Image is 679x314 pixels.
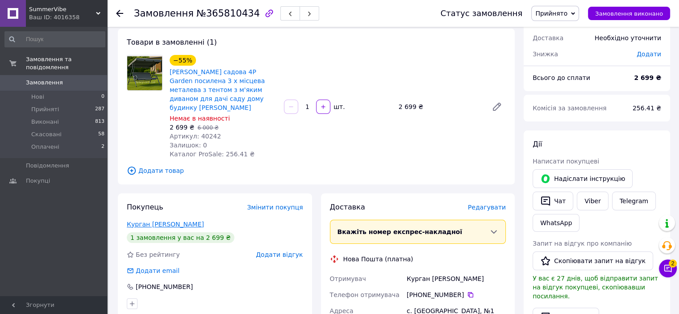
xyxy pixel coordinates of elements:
[170,151,254,158] span: Каталог ProSale: 256.41 ₴
[127,221,204,228] a: Курган [PERSON_NAME]
[589,28,667,48] div: Необхідно уточнити
[659,260,677,277] button: Чат з покупцем2
[127,38,217,46] span: Товари в замовленні (1)
[341,255,416,264] div: Нова Пошта (платна)
[170,124,194,131] span: 2 699 ₴
[127,55,162,90] img: Гойдалка садова 4P Garden посилена 3 х місцева металева з тентом з м'яким диваном для дачі саду д...
[330,275,366,282] span: Отримувач
[170,68,265,111] a: [PERSON_NAME] садова 4P Garden посилена 3 х місцева металева з тентом з м'яким диваном для дачі с...
[533,105,607,112] span: Комісія за замовлення
[127,203,163,211] span: Покупець
[405,271,508,287] div: Курган [PERSON_NAME]
[535,10,567,17] span: Прийнято
[577,192,608,210] a: Viber
[170,142,207,149] span: Залишок: 0
[197,125,218,131] span: 6 000 ₴
[127,232,234,243] div: 1 замовлення у вас на 2 699 ₴
[533,240,632,247] span: Запит на відгук про компанію
[31,105,59,113] span: Прийняті
[247,204,303,211] span: Змінити покупця
[95,105,104,113] span: 287
[135,282,194,291] div: [PHONE_NUMBER]
[533,214,579,232] a: WhatsApp
[31,93,44,101] span: Нові
[127,166,506,176] span: Додати товар
[31,143,59,151] span: Оплачені
[533,140,542,148] span: Дії
[170,55,196,66] div: −55%
[26,55,107,71] span: Замовлення та повідомлення
[101,93,104,101] span: 0
[98,130,104,138] span: 58
[634,74,661,81] b: 2 699 ₴
[595,10,663,17] span: Замовлення виконано
[533,251,653,270] button: Скопіювати запит на відгук
[330,291,400,298] span: Телефон отримувача
[170,133,221,140] span: Артикул: 40242
[533,169,633,188] button: Надіслати інструкцію
[468,204,506,211] span: Редагувати
[612,192,656,210] a: Telegram
[29,13,107,21] div: Ваш ID: 4016358
[637,50,661,58] span: Додати
[488,98,506,116] a: Редагувати
[588,7,670,20] button: Замовлення виконано
[31,118,59,126] span: Виконані
[633,105,661,112] span: 256.41 ₴
[533,158,599,165] span: Написати покупцеві
[337,228,462,235] span: Вкажіть номер експрес-накладної
[533,192,573,210] button: Чат
[533,74,590,81] span: Всього до сплати
[331,102,346,111] div: шт.
[4,31,105,47] input: Пошук
[136,251,180,258] span: Без рейтингу
[407,290,506,299] div: [PHONE_NUMBER]
[101,143,104,151] span: 2
[26,177,50,185] span: Покупці
[256,251,303,258] span: Додати відгук
[116,9,123,18] div: Повернутися назад
[533,275,658,300] span: У вас є 27 днів, щоб відправити запит на відгук покупцеві, скопіювавши посилання.
[170,115,230,122] span: Немає в наявності
[533,50,558,58] span: Знижка
[330,203,365,211] span: Доставка
[441,9,523,18] div: Статус замовлення
[196,8,260,19] span: №365810434
[26,162,69,170] span: Повідомлення
[31,130,62,138] span: Скасовані
[29,5,96,13] span: SummerVibe
[134,8,194,19] span: Замовлення
[26,79,63,87] span: Замовлення
[135,266,180,275] div: Додати email
[95,118,104,126] span: 813
[533,34,563,42] span: Доставка
[126,266,180,275] div: Додати email
[669,260,677,268] span: 2
[395,100,484,113] div: 2 699 ₴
